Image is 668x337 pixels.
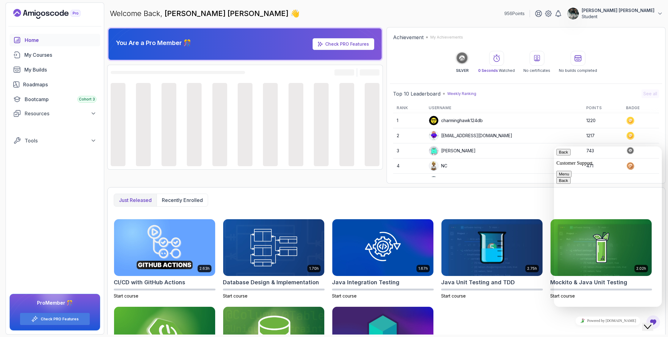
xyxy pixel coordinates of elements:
[20,313,90,325] button: Check PRO Features
[504,10,525,17] p: 956 Points
[157,194,208,206] button: Recently enrolled
[393,158,425,174] td: 4
[429,176,464,186] div: Apply5489
[10,34,100,46] a: home
[429,116,483,125] div: charminghawk124db
[393,90,441,97] h2: Top 10 Leaderboard
[425,103,582,113] th: Username
[583,143,622,158] td: 743
[582,14,654,20] p: Student
[223,278,319,287] h2: Database Design & Implementation
[441,219,543,299] a: Java Unit Testing and TDD card2.75hJava Unit Testing and TDDStart course
[393,34,424,41] h2: Achievement
[622,103,659,113] th: Badge
[199,266,210,271] p: 2.63h
[429,161,447,171] div: NC
[429,161,438,171] img: user profile image
[554,146,662,307] iframe: chat widget
[10,108,100,119] button: Resources
[165,9,290,18] span: [PERSON_NAME] [PERSON_NAME]
[418,266,428,271] p: 1.67h
[110,9,300,18] p: Welcome Back,
[41,317,79,322] a: Check PRO Features
[527,266,537,271] p: 2.75h
[119,196,152,204] p: Just released
[223,293,248,298] span: Start course
[24,66,96,73] div: My Builds
[641,89,659,98] button: See all
[332,293,357,298] span: Start course
[429,131,512,141] div: [EMAIL_ADDRESS][DOMAIN_NAME]
[393,113,425,128] td: 1
[313,38,374,50] a: Check PRO Features
[456,68,469,73] p: SILVER
[25,36,96,44] div: Home
[567,7,663,20] button: user profile image[PERSON_NAME] [PERSON_NAME]Student
[583,103,622,113] th: Points
[332,219,434,299] a: Java Integration Testing card1.67hJava Integration TestingStart course
[429,116,438,125] img: user profile image
[550,278,627,287] h2: Mockito & Java Unit Testing
[523,68,550,73] p: No certificates
[478,68,498,73] span: 0 Seconds
[114,219,215,276] img: CI/CD with GitHub Actions card
[223,219,325,299] a: Database Design & Implementation card1.70hDatabase Design & ImplementationStart course
[393,143,425,158] td: 3
[10,78,100,91] a: roadmaps
[24,51,96,59] div: My Courses
[325,41,369,47] a: Check PRO Features
[429,146,438,155] img: default monster avatar
[429,146,476,156] div: [PERSON_NAME]
[551,219,652,276] img: Mockito & Java Unit Testing card
[223,219,324,276] img: Database Design & Implementation card
[116,39,191,47] p: You Are a Pro Member 🎊
[25,110,96,117] div: Resources
[10,93,100,105] a: bootcamp
[554,314,662,328] iframe: chat widget
[309,266,319,271] p: 1.70h
[393,174,425,189] td: 5
[429,176,438,186] img: user profile image
[582,7,654,14] p: [PERSON_NAME] [PERSON_NAME]
[13,9,95,19] a: Landing page
[583,113,622,128] td: 1220
[393,103,425,113] th: Rank
[25,96,96,103] div: Bootcamp
[393,128,425,143] td: 2
[290,9,300,18] span: 👋
[441,219,543,276] img: Java Unit Testing and TDD card
[559,68,597,73] p: No builds completed
[10,49,100,61] a: courses
[550,219,652,299] a: Mockito & Java Unit Testing card2.02hMockito & Java Unit TestingStart course
[114,194,157,206] button: Just released
[10,135,100,146] button: Tools
[332,278,400,287] h2: Java Integration Testing
[114,293,138,298] span: Start course
[10,64,100,76] a: builds
[567,8,579,19] img: user profile image
[162,196,203,204] p: Recently enrolled
[79,97,95,102] span: Cohort 3
[23,81,96,88] div: Roadmaps
[430,35,463,40] p: My Achievements
[441,278,515,287] h2: Java Unit Testing and TDD
[441,293,466,298] span: Start course
[114,278,185,287] h2: CI/CD with GitHub Actions
[550,293,575,298] span: Start course
[583,128,622,143] td: 1217
[114,219,215,299] a: CI/CD with GitHub Actions card2.63hCI/CD with GitHub ActionsStart course
[642,312,662,331] iframe: chat widget
[429,131,438,140] img: default monster avatar
[478,68,515,73] p: Watched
